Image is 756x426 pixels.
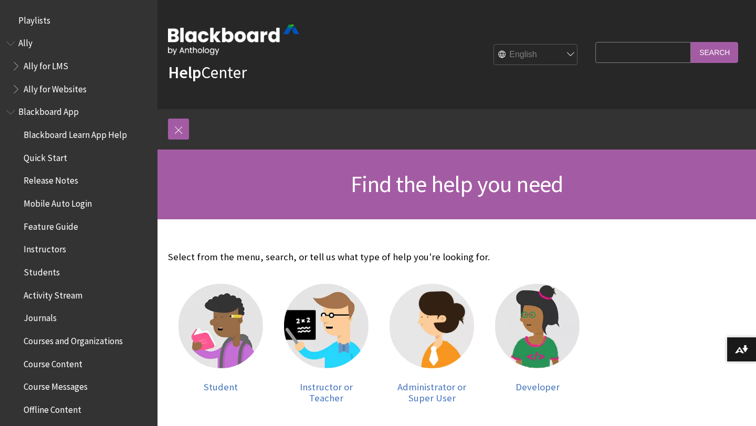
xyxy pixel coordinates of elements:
span: Ally [18,35,33,49]
span: Offline Content [24,401,81,415]
a: Developer [495,284,580,404]
span: Students [24,263,60,278]
a: Instructor Instructor or Teacher [284,284,369,404]
span: Journals [24,310,57,324]
span: Course Content [24,355,82,369]
span: Administrator or Super User [397,381,466,404]
strong: Help [168,62,201,83]
span: Release Notes [24,172,78,186]
span: Student [204,381,238,393]
span: Quick Start [24,149,67,163]
span: Feature Guide [24,218,78,232]
span: Playlists [18,12,50,26]
p: Select from the menu, search, or tell us what type of help you're looking for. [168,250,590,264]
nav: Book outline for Playlists [6,12,151,29]
img: Instructor [284,284,369,368]
span: Ally for LMS [24,57,68,71]
img: Blackboard by Anthology [168,25,299,55]
span: Mobile Auto Login [24,195,92,209]
select: Site Language Selector [494,45,578,66]
a: HelpCenter [168,62,247,83]
span: Blackboard Learn App Help [24,126,127,140]
img: Student [178,284,263,368]
span: Instructor or Teacher [300,381,353,404]
span: Find the help you need [351,169,563,198]
span: Blackboard App [18,103,79,118]
span: Developer [516,381,560,393]
a: Administrator Administrator or Super User [390,284,474,404]
input: Search [691,42,738,62]
span: Ally for Websites [24,80,87,94]
span: Activity Stream [24,286,82,301]
nav: Book outline for Anthology Ally Help [6,35,151,98]
span: Instructors [24,241,66,255]
span: Courses and Organizations [24,332,123,346]
span: Course Messages [24,378,88,392]
a: Student Student [178,284,263,404]
img: Administrator [390,284,474,368]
